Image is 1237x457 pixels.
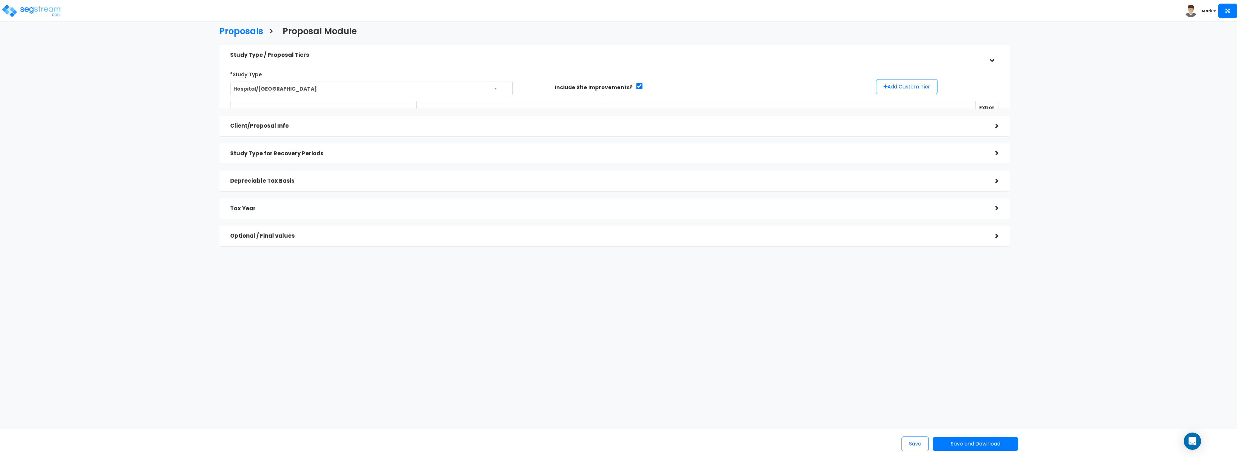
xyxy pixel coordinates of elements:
b: Mark [1202,8,1213,14]
div: > [985,120,999,132]
button: Add Custom Tier [876,79,937,94]
h5: Optional / Final values [230,233,985,239]
label: *Study Type [230,68,262,78]
th: Export [975,101,999,122]
th: Short Life [416,101,603,122]
button: Save and Download [933,437,1018,451]
h5: Study Type for Recovery Periods [230,151,985,157]
h3: > [269,27,274,38]
div: Open Intercom Messenger [1184,433,1201,450]
th: # [230,101,416,122]
img: logo_pro_r.png [1,4,62,18]
h3: Proposal Module [283,27,357,38]
h5: Study Type / Proposal Tiers [230,52,985,58]
a: Proposal Module [277,19,357,41]
div: > [985,148,999,159]
button: Save [901,437,929,451]
span: Hospital/Surgery Center [230,82,513,95]
h5: Tax Year [230,206,985,212]
th: Site Improvements [603,101,789,122]
label: Include Site Improvements? [555,84,633,91]
div: > [986,48,997,63]
h5: Client/Proposal Info [230,123,985,129]
a: Proposals [214,19,263,41]
div: > [985,230,999,242]
span: Hospital/Surgery Center [230,82,512,96]
h3: Proposals [219,27,263,38]
div: > [985,175,999,187]
div: > [985,203,999,214]
th: Long Life [789,101,975,122]
img: avatar.png [1184,5,1197,17]
h5: Depreciable Tax Basis [230,178,985,184]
